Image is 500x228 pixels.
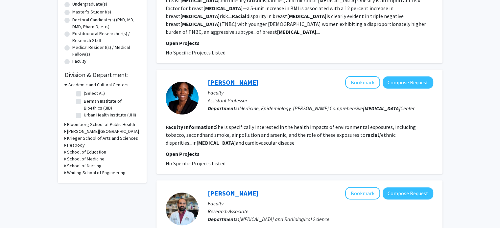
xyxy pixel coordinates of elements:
label: Master's Student(s) [72,9,111,15]
a: [PERSON_NAME] [208,78,258,86]
h3: Whiting School of Engineering [67,169,126,176]
button: Compose Request to Ajay Kumar Sharma [383,187,433,199]
p: Faculty [208,89,433,96]
label: Doctoral Candidate(s) (PhD, MD, DMD, PharmD, etc.) [72,16,140,30]
b: [MEDICAL_DATA] [180,21,220,27]
h3: [PERSON_NAME][GEOGRAPHIC_DATA] [67,128,139,135]
span: No Specific Projects Listed [166,49,226,56]
b: Faculty Information: [166,124,215,130]
a: [PERSON_NAME] [208,189,258,197]
button: Add Miranda Jones to Bookmarks [345,76,380,89]
label: Faculty [72,58,86,65]
label: Undergraduate(s) [72,1,107,8]
span: No Specific Projects Listed [166,160,226,167]
span: Medicine, Epidemiology, [PERSON_NAME] Comprehensive Center [239,105,415,112]
h3: Peabody [67,142,85,149]
h3: Academic and Cultural Centers [68,81,129,88]
fg-read-more: She is specifically interested in the health impacts of environmental exposures, including tobacc... [166,124,416,146]
b: [MEDICAL_DATA] [363,105,400,112]
span: [MEDICAL_DATA] and Radiological Science [239,216,329,222]
b: Departments: [208,216,239,222]
b: [MEDICAL_DATA] [197,139,236,146]
p: Research Associate [208,207,433,215]
b: [MEDICAL_DATA] [180,13,220,19]
b: Racial [232,13,247,19]
p: Faculty [208,199,433,207]
label: Urban Health Institute (UHI) [84,112,136,118]
b: racial [366,132,379,138]
b: [MEDICAL_DATA] [203,5,243,11]
h3: School of Education [67,149,106,155]
b: Departments: [208,105,239,112]
p: Assistant Professor [208,96,433,104]
h2: Division & Department: [64,71,140,79]
b: [MEDICAL_DATA] [287,13,326,19]
button: Compose Request to Miranda Jones [383,76,433,89]
label: Postdoctoral Researcher(s) / Research Staff [72,30,140,44]
h3: School of Nursing [67,162,102,169]
h3: Bloomberg School of Public Health [67,121,135,128]
h3: Krieger School of Arts and Sciences [67,135,138,142]
p: Open Projects [166,39,433,47]
iframe: Chat [5,198,28,223]
label: (Select All) [84,90,105,97]
button: Add Ajay Kumar Sharma to Bookmarks [345,187,380,199]
p: Open Projects [166,150,433,158]
label: Berman Institute of Bioethics (BIB) [84,98,138,112]
b: [MEDICAL_DATA] [277,29,316,35]
h3: School of Medicine [67,155,105,162]
label: Medical Resident(s) / Medical Fellow(s) [72,44,140,58]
